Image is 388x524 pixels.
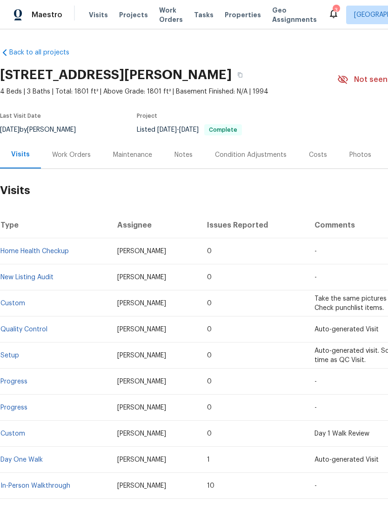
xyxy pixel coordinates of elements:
[179,127,199,133] span: [DATE]
[11,150,30,159] div: Visits
[207,352,212,359] span: 0
[205,127,241,133] span: Complete
[314,404,317,411] span: -
[314,430,369,437] span: Day 1 Walk Review
[0,430,25,437] a: Custom
[333,6,339,15] div: 3
[207,326,212,333] span: 0
[117,430,166,437] span: [PERSON_NAME]
[117,274,166,281] span: [PERSON_NAME]
[232,67,248,83] button: Copy Address
[117,457,166,463] span: [PERSON_NAME]
[207,430,212,437] span: 0
[0,378,27,385] a: Progress
[207,457,210,463] span: 1
[0,248,69,255] a: Home Health Checkup
[0,274,54,281] a: New Listing Audit
[157,127,177,133] span: [DATE]
[314,326,379,333] span: Auto-generated Visit
[117,404,166,411] span: [PERSON_NAME]
[119,10,148,20] span: Projects
[207,378,212,385] span: 0
[200,212,307,238] th: Issues Reported
[314,378,317,385] span: -
[159,6,183,24] span: Work Orders
[117,483,166,489] span: [PERSON_NAME]
[314,457,379,463] span: Auto-generated Visit
[0,457,43,463] a: Day One Walk
[113,150,152,160] div: Maintenance
[309,150,327,160] div: Costs
[207,274,212,281] span: 0
[0,300,25,307] a: Custom
[207,248,212,255] span: 0
[0,404,27,411] a: Progress
[137,127,242,133] span: Listed
[207,483,214,489] span: 10
[157,127,199,133] span: -
[117,300,166,307] span: [PERSON_NAME]
[0,326,47,333] a: Quality Control
[110,212,200,238] th: Assignee
[0,352,19,359] a: Setup
[0,483,70,489] a: In-Person Walkthrough
[207,404,212,411] span: 0
[117,248,166,255] span: [PERSON_NAME]
[314,483,317,489] span: -
[32,10,62,20] span: Maestro
[137,113,157,119] span: Project
[174,150,193,160] div: Notes
[117,378,166,385] span: [PERSON_NAME]
[89,10,108,20] span: Visits
[117,352,166,359] span: [PERSON_NAME]
[117,326,166,333] span: [PERSON_NAME]
[207,300,212,307] span: 0
[215,150,287,160] div: Condition Adjustments
[52,150,91,160] div: Work Orders
[349,150,371,160] div: Photos
[314,274,317,281] span: -
[272,6,317,24] span: Geo Assignments
[225,10,261,20] span: Properties
[194,12,214,18] span: Tasks
[314,248,317,255] span: -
